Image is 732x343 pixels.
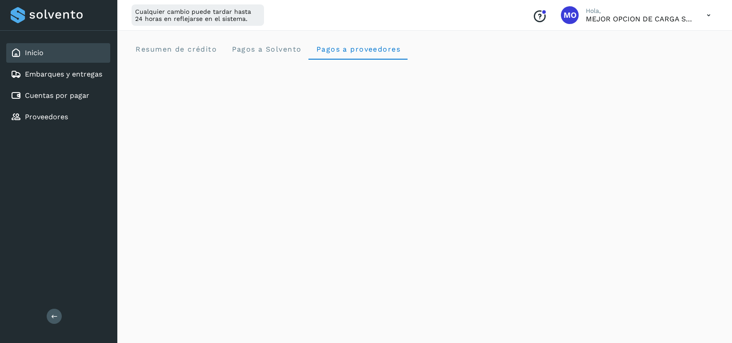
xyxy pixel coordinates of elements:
[25,48,44,57] a: Inicio
[6,107,110,127] div: Proveedores
[6,86,110,105] div: Cuentas por pagar
[586,15,692,23] p: MEJOR OPCION DE CARGA S DE RL DE CV
[135,45,217,53] span: Resumen de crédito
[6,43,110,63] div: Inicio
[25,113,68,121] a: Proveedores
[6,65,110,84] div: Embarques y entregas
[132,4,264,26] div: Cualquier cambio puede tardar hasta 24 horas en reflejarse en el sistema.
[586,7,692,15] p: Hola,
[231,45,301,53] span: Pagos a Solvento
[316,45,400,53] span: Pagos a proveedores
[25,70,102,78] a: Embarques y entregas
[25,91,89,100] a: Cuentas por pagar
